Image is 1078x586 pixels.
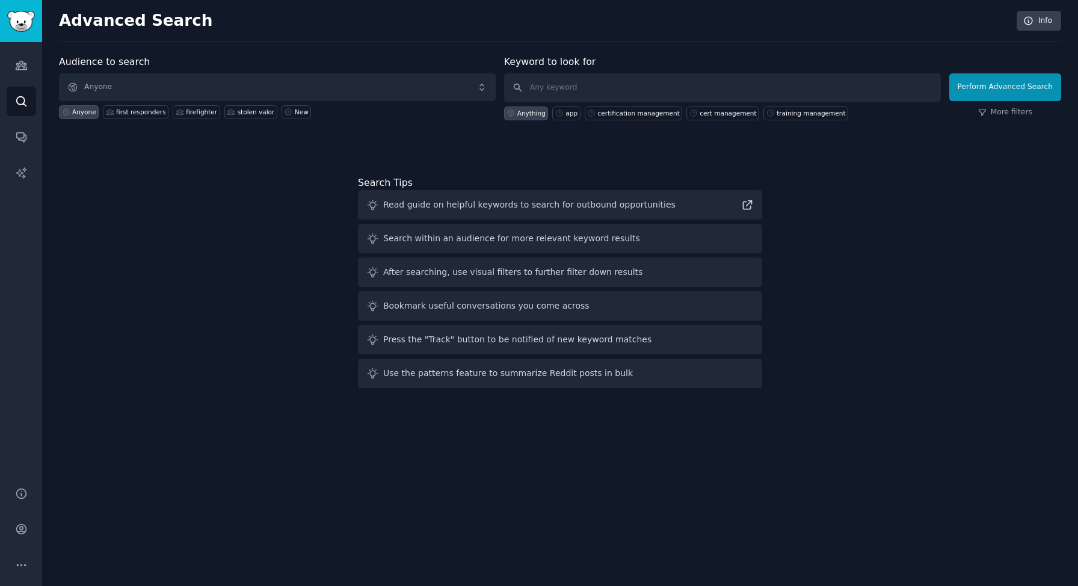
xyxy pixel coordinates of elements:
[1017,11,1061,31] a: Info
[238,108,275,116] div: stolen valor
[383,333,651,346] div: Press the "Track" button to be notified of new keyword matches
[700,109,756,117] div: cert management
[72,108,96,116] div: Anyone
[282,105,311,119] a: New
[7,11,35,32] img: GummySearch logo
[358,177,413,188] label: Search Tips
[383,367,633,380] div: Use the patterns feature to summarize Reddit posts in bulk
[517,109,546,117] div: Anything
[383,300,590,312] div: Bookmark useful conversations you come across
[598,109,680,117] div: certification management
[116,108,166,116] div: first responders
[59,56,150,67] label: Audience to search
[383,199,676,211] div: Read guide on helpful keywords to search for outbound opportunities
[186,108,217,116] div: firefighter
[383,266,642,279] div: After searching, use visual filters to further filter down results
[59,73,496,101] button: Anyone
[949,73,1061,101] button: Perform Advanced Search
[504,73,941,102] input: Any keyword
[295,108,309,116] div: New
[383,232,640,245] div: Search within an audience for more relevant keyword results
[59,11,1010,31] h2: Advanced Search
[504,56,596,67] label: Keyword to look for
[777,109,845,117] div: training management
[978,107,1032,118] a: More filters
[565,109,577,117] div: app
